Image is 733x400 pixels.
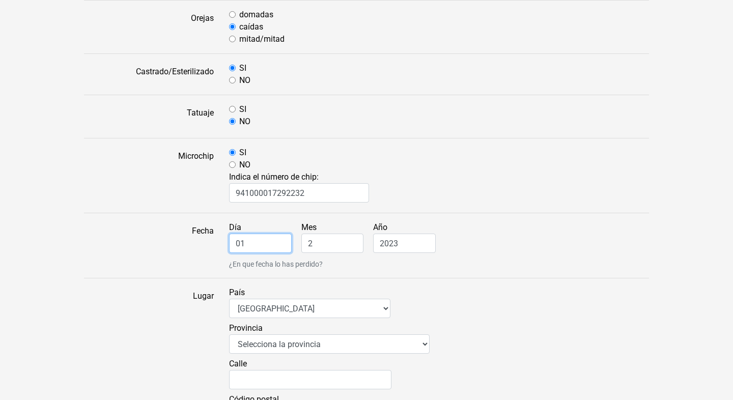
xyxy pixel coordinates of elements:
label: NO [239,116,250,128]
label: SI [239,62,246,74]
label: Castrado/Esterilizado [76,62,221,87]
input: Día [229,234,292,253]
input: Mes [301,234,364,253]
label: Tatuaje [76,103,221,130]
label: NO [239,159,250,171]
label: Fecha [76,221,221,270]
label: SI [239,103,246,116]
label: Año [373,221,443,253]
small: ¿En que fecha lo has perdido? [229,259,649,270]
label: Orejas [76,9,221,45]
input: Calle [229,370,391,389]
span: Indica el número de chip: [229,172,649,203]
input: SI [229,149,236,156]
input: NO [229,161,236,168]
input: NO [229,77,236,83]
label: Día [229,221,299,253]
input: SI [229,65,236,71]
select: Provincia [229,334,430,354]
label: mitad/mitad [239,33,285,45]
label: Microchip [76,147,221,205]
label: NO [239,74,250,87]
input: mitad/mitad [229,36,236,42]
label: Provincia [229,322,430,354]
input: SI [229,106,236,112]
label: Calle [229,358,391,389]
input: caídas [229,23,236,30]
input: NO [229,118,236,125]
label: Mes [301,221,372,253]
label: caídas [239,21,263,33]
select: País [229,299,390,318]
label: País [229,287,390,318]
label: domadas [239,9,273,21]
input: Año [373,234,436,253]
input: domadas [229,11,236,18]
label: SI [239,147,246,159]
